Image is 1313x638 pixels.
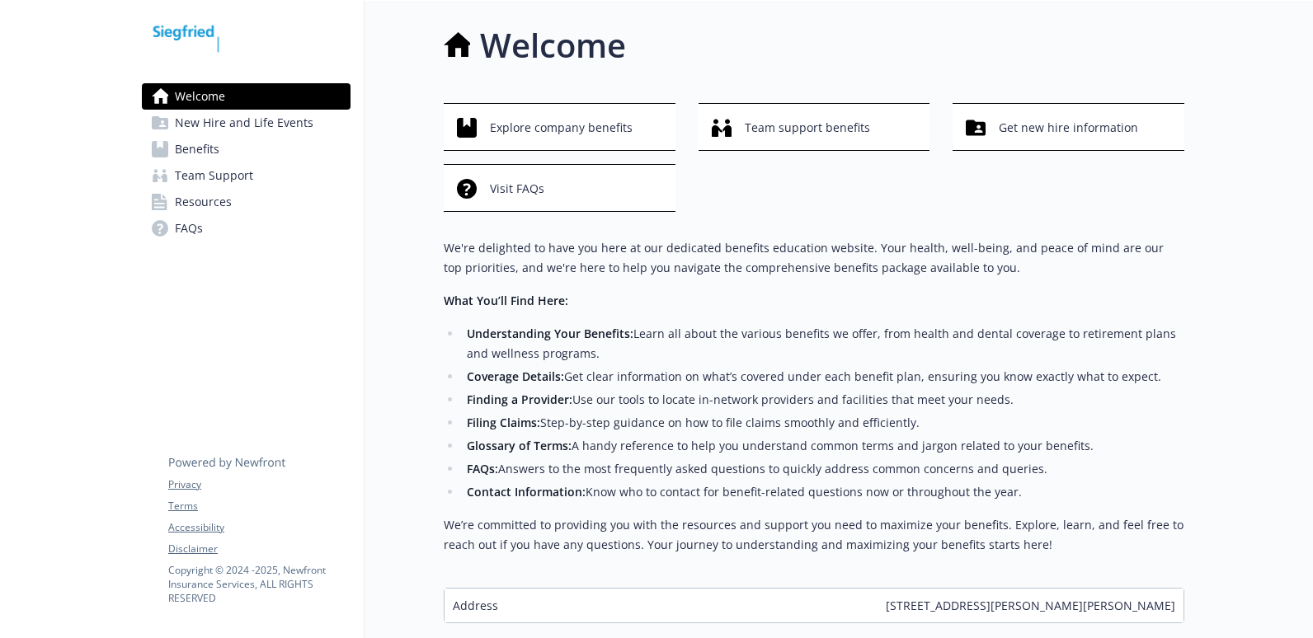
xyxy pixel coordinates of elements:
[886,597,1175,614] span: [STREET_ADDRESS][PERSON_NAME][PERSON_NAME]
[462,324,1184,364] li: Learn all about the various benefits we offer, from health and dental coverage to retirement plan...
[142,110,351,136] a: New Hire and Life Events
[175,215,203,242] span: FAQs
[444,293,568,308] strong: What You’ll Find Here:
[444,238,1184,278] p: We're delighted to have you here at our dedicated benefits education website. Your health, well-b...
[175,136,219,162] span: Benefits
[462,436,1184,456] li: A handy reference to help you understand common terms and jargon related to your benefits.
[168,477,350,492] a: Privacy
[462,459,1184,479] li: Answers to the most frequently asked questions to quickly address common concerns and queries.
[999,112,1138,143] span: Get new hire information
[467,392,572,407] strong: Finding a Provider:
[142,162,351,189] a: Team Support
[462,390,1184,410] li: Use our tools to locate in-network providers and facilities that meet your needs.
[467,438,572,453] strong: Glossary of Terms:
[467,326,633,341] strong: Understanding Your Benefits:
[467,368,564,384] strong: Coverage Details:
[444,103,675,151] button: Explore company benefits
[444,515,1184,555] p: We’re committed to providing you with the resources and support you need to maximize your benefit...
[142,215,351,242] a: FAQs
[142,83,351,110] a: Welcome
[168,563,350,605] p: Copyright © 2024 - 2025 , Newfront Insurance Services, ALL RIGHTS RESERVED
[142,136,351,162] a: Benefits
[175,189,232,215] span: Resources
[462,413,1184,433] li: Step-by-step guidance on how to file claims smoothly and efficiently.
[490,112,633,143] span: Explore company benefits
[142,189,351,215] a: Resources
[175,162,253,189] span: Team Support
[168,499,350,514] a: Terms
[453,597,498,614] span: Address
[175,110,313,136] span: New Hire and Life Events
[699,103,930,151] button: Team support benefits
[490,173,544,204] span: Visit FAQs
[444,164,675,212] button: Visit FAQs
[467,461,498,476] strong: FAQs:
[168,542,350,556] a: Disclaimer
[953,103,1184,151] button: Get new hire information
[462,482,1184,502] li: Know who to contact for benefit-related questions now or throughout the year.
[467,484,586,500] strong: Contact Information:
[168,520,350,535] a: Accessibility
[462,367,1184,387] li: Get clear information on what’s covered under each benefit plan, ensuring you know exactly what t...
[745,112,870,143] span: Team support benefits
[480,21,626,70] h1: Welcome
[467,415,540,430] strong: Filing Claims:
[175,83,225,110] span: Welcome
